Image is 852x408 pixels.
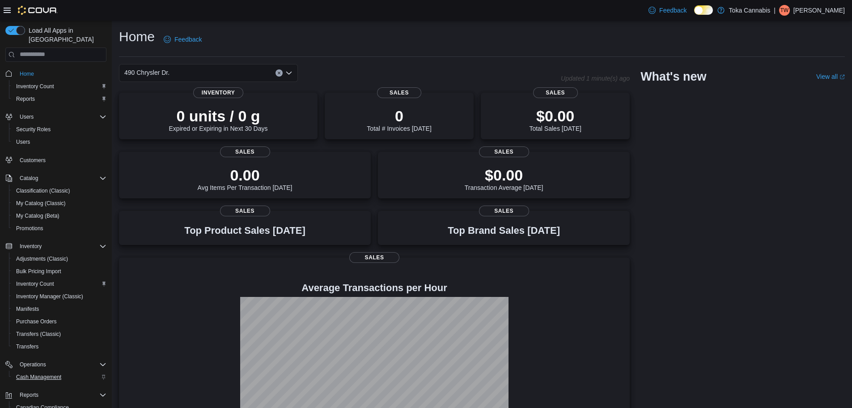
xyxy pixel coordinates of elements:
[184,225,305,236] h3: Top Product Sales [DATE]
[448,225,560,236] h3: Top Brand Sales [DATE]
[13,185,106,196] span: Classification (Classic)
[16,318,57,325] span: Purchase Orders
[126,283,623,293] h4: Average Transactions per Hour
[16,331,61,338] span: Transfers (Classic)
[198,166,292,191] div: Avg Items Per Transaction [DATE]
[9,253,110,265] button: Adjustments (Classic)
[13,341,106,352] span: Transfers
[193,87,243,98] span: Inventory
[13,304,106,314] span: Manifests
[9,185,110,197] button: Classification (Classic)
[2,172,110,185] button: Catalog
[124,67,170,78] span: 490 Chrysler Dr.
[16,187,70,194] span: Classification (Classic)
[2,67,110,80] button: Home
[2,358,110,371] button: Operations
[367,107,431,132] div: Total # Invoices [DATE]
[16,69,38,79] a: Home
[9,265,110,278] button: Bulk Pricing Import
[16,255,68,262] span: Adjustments (Classic)
[13,94,106,104] span: Reports
[20,157,46,164] span: Customers
[13,304,42,314] a: Manifests
[13,329,64,339] a: Transfers (Classic)
[2,154,110,167] button: Customers
[119,28,155,46] h1: Home
[16,138,30,146] span: Users
[198,166,292,184] p: 0.00
[640,69,706,84] h2: What's new
[16,155,49,166] a: Customers
[285,69,292,77] button: Open list of options
[13,279,58,289] a: Inventory Count
[16,173,42,184] button: Catalog
[9,328,110,340] button: Transfers (Classic)
[16,83,54,90] span: Inventory Count
[377,87,422,98] span: Sales
[16,241,45,252] button: Inventory
[16,200,66,207] span: My Catalog (Classic)
[16,390,106,400] span: Reports
[13,316,60,327] a: Purchase Orders
[2,111,110,123] button: Users
[9,136,110,148] button: Users
[659,6,687,15] span: Feedback
[276,69,283,77] button: Clear input
[16,173,106,184] span: Catalog
[20,391,38,399] span: Reports
[349,252,399,263] span: Sales
[479,146,529,157] span: Sales
[367,107,431,125] p: 0
[13,253,72,264] a: Adjustments (Classic)
[16,112,37,122] button: Users
[529,107,581,125] p: $0.00
[561,75,630,82] p: Updated 1 minute(s) ago
[13,137,106,147] span: Users
[774,5,776,16] p: |
[529,107,581,132] div: Total Sales [DATE]
[13,210,63,221] a: My Catalog (Beta)
[13,291,106,302] span: Inventory Manager (Classic)
[9,340,110,353] button: Transfers
[13,210,106,221] span: My Catalog (Beta)
[16,359,106,370] span: Operations
[16,225,43,232] span: Promotions
[20,243,42,250] span: Inventory
[13,341,42,352] a: Transfers
[25,26,106,44] span: Load All Apps in [GEOGRAPHIC_DATA]
[16,374,61,381] span: Cash Management
[16,293,83,300] span: Inventory Manager (Classic)
[13,124,54,135] a: Security Roles
[169,107,268,125] p: 0 units / 0 g
[9,210,110,222] button: My Catalog (Beta)
[13,266,106,277] span: Bulk Pricing Import
[13,81,58,92] a: Inventory Count
[16,305,39,313] span: Manifests
[9,197,110,210] button: My Catalog (Classic)
[694,5,713,15] input: Dark Mode
[9,80,110,93] button: Inventory Count
[220,146,270,157] span: Sales
[13,279,106,289] span: Inventory Count
[16,155,106,166] span: Customers
[16,390,42,400] button: Reports
[13,185,74,196] a: Classification (Classic)
[13,137,34,147] a: Users
[9,290,110,303] button: Inventory Manager (Classic)
[13,316,106,327] span: Purchase Orders
[13,266,65,277] a: Bulk Pricing Import
[9,93,110,105] button: Reports
[780,5,789,16] span: TW
[839,74,845,80] svg: External link
[9,371,110,383] button: Cash Management
[16,343,38,350] span: Transfers
[13,198,106,209] span: My Catalog (Classic)
[479,206,529,216] span: Sales
[20,113,34,120] span: Users
[16,126,51,133] span: Security Roles
[9,123,110,136] button: Security Roles
[13,81,106,92] span: Inventory Count
[16,241,106,252] span: Inventory
[793,5,845,16] p: [PERSON_NAME]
